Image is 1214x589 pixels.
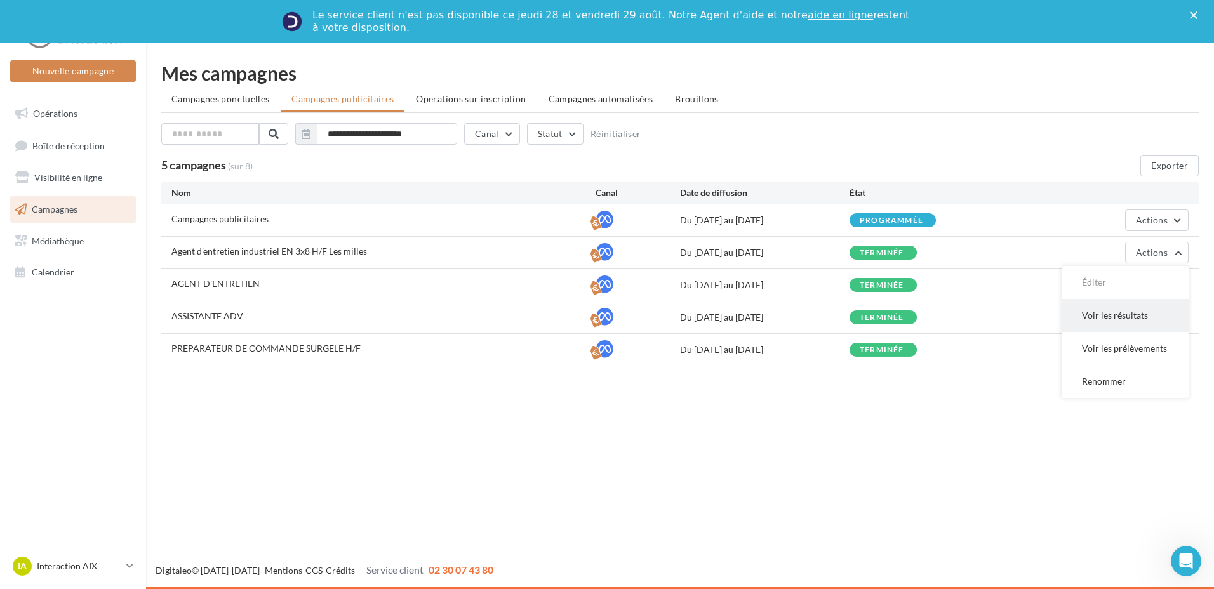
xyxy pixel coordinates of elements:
[171,310,243,321] span: ASSISTANTE ADV
[171,213,269,224] span: Campagnes publicitaires
[161,158,226,172] span: 5 campagnes
[8,132,138,159] a: Boîte de réception
[680,214,850,227] div: Du [DATE] au [DATE]
[680,343,850,356] div: Du [DATE] au [DATE]
[156,565,192,576] a: Digitaleo
[171,187,596,199] div: Nom
[171,246,367,256] span: Agent d'entretien industriel EN 3x8 H/F Les milles
[171,93,269,104] span: Campagnes ponctuelles
[8,196,138,223] a: Campagnes
[10,60,136,82] button: Nouvelle campagne
[32,140,105,150] span: Boîte de réception
[680,311,850,324] div: Du [DATE] au [DATE]
[1062,365,1189,398] button: Renommer
[8,100,138,127] a: Opérations
[312,9,912,34] div: Le service client n'est pas disponible ce jeudi 28 et vendredi 29 août. Notre Agent d'aide et not...
[429,564,493,576] span: 02 30 07 43 80
[860,216,923,225] div: programmée
[326,565,355,576] a: Crédits
[228,161,253,171] span: (sur 8)
[1136,215,1168,225] span: Actions
[680,279,850,291] div: Du [DATE] au [DATE]
[32,235,84,246] span: Médiathèque
[590,129,641,139] button: Réinitialiser
[596,187,680,199] div: Canal
[265,565,302,576] a: Mentions
[860,314,904,322] div: terminée
[1171,546,1201,576] iframe: Intercom live chat
[33,108,77,119] span: Opérations
[1062,332,1189,365] button: Voir les prélèvements
[305,565,323,576] a: CGS
[808,9,873,21] a: aide en ligne
[416,93,526,104] span: Operations sur inscription
[860,346,904,354] div: terminée
[680,187,850,199] div: Date de diffusion
[549,93,653,104] span: Campagnes automatisées
[1140,155,1199,176] button: Exporter
[32,204,77,215] span: Campagnes
[34,172,102,183] span: Visibilité en ligne
[32,267,74,277] span: Calendrier
[850,187,1019,199] div: État
[282,11,302,32] img: Profile image for Service-Client
[1125,242,1189,263] button: Actions
[171,343,361,354] span: PREPARATEUR DE COMMANDE SURGELE H/F
[464,123,520,145] button: Canal
[8,259,138,286] a: Calendrier
[10,554,136,578] a: IA Interaction AIX
[1125,209,1189,231] button: Actions
[8,164,138,191] a: Visibilité en ligne
[37,560,121,572] p: Interaction AIX
[675,93,719,104] span: Brouillons
[860,249,904,257] div: terminée
[1136,247,1168,258] span: Actions
[18,560,27,572] span: IA
[1190,11,1203,19] div: Fermer
[860,281,904,289] div: terminée
[366,564,424,576] span: Service client
[161,63,1199,83] div: Mes campagnes
[171,278,260,289] span: AGENT D'ENTRETIEN
[680,246,850,259] div: Du [DATE] au [DATE]
[156,565,493,576] span: © [DATE]-[DATE] - - -
[8,228,138,255] a: Médiathèque
[1062,299,1189,332] button: Voir les résultats
[527,123,584,145] button: Statut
